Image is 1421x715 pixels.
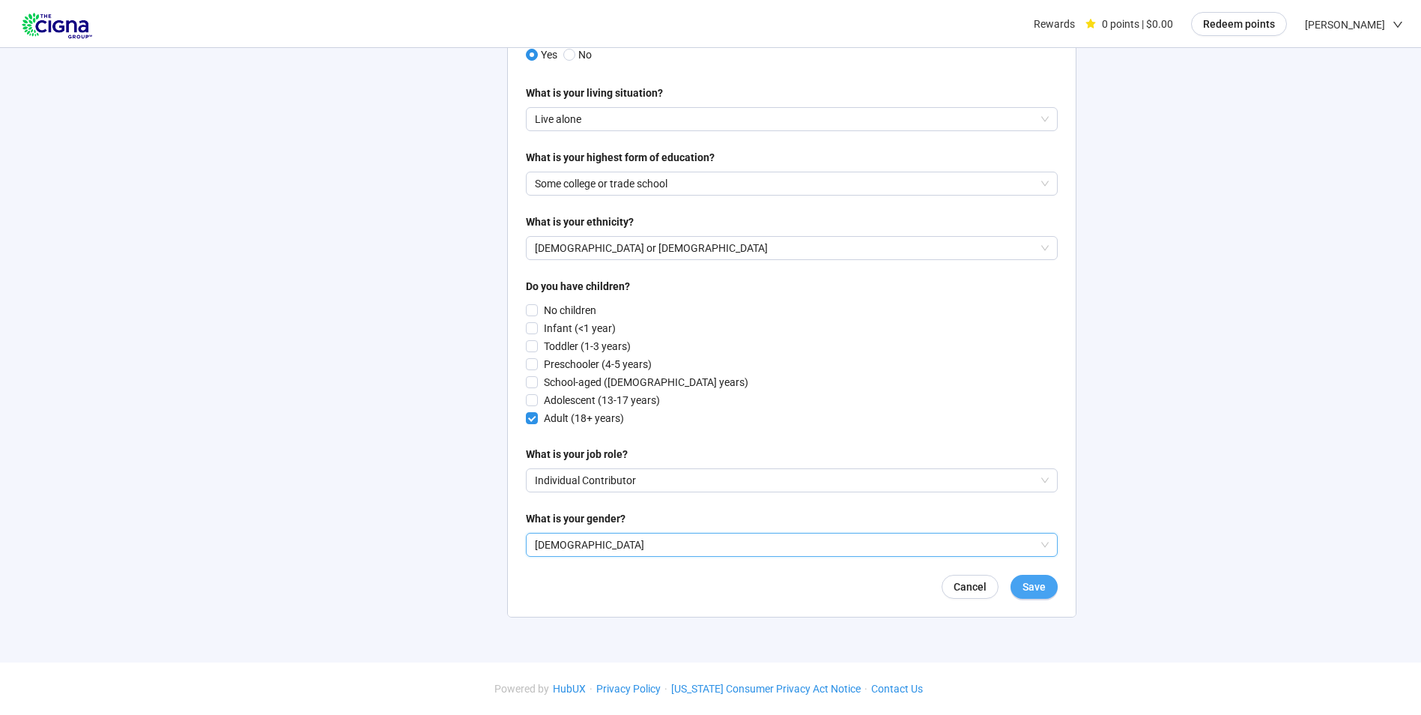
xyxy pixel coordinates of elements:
p: [DEMOGRAPHIC_DATA] or [DEMOGRAPHIC_DATA] [535,237,1035,259]
button: Cancel [942,575,999,599]
div: What is your living situation? [526,85,663,101]
div: What is your ethnicity? [526,214,634,230]
div: What is your highest form of education? [526,149,715,166]
div: What is your job role? [526,446,628,462]
a: HubUX [549,683,590,695]
button: Save [1011,575,1058,599]
span: Cancel [954,579,987,595]
p: [DEMOGRAPHIC_DATA] [535,534,1035,556]
p: School-aged ([DEMOGRAPHIC_DATA] years) [544,374,748,390]
div: · · · [494,681,927,697]
p: Preschooler (4-5 years) [544,356,652,372]
div: Do you have children? [526,278,630,295]
p: Toddler (1-3 years) [544,338,631,355]
span: [PERSON_NAME] [1305,1,1385,49]
p: Individual Contributor [535,469,1035,492]
a: Contact Us [867,683,927,695]
p: Adult (18+ years) [544,410,624,426]
p: No [578,46,592,63]
span: Redeem points [1203,16,1275,32]
p: Infant (<1 year) [544,320,616,337]
p: Adolescent (13-17 years) [544,392,660,408]
a: [US_STATE] Consumer Privacy Act Notice [667,683,864,695]
div: What is your gender? [526,510,625,527]
p: Some college or trade school [535,172,1035,195]
button: Redeem points [1191,12,1287,36]
p: No children [544,302,596,319]
span: Powered by [494,683,549,695]
span: down [1393,19,1403,30]
p: Live alone [535,108,1035,130]
span: star [1085,19,1096,29]
span: Save [1022,579,1046,595]
a: Privacy Policy [593,683,664,695]
p: Yes [541,46,557,63]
